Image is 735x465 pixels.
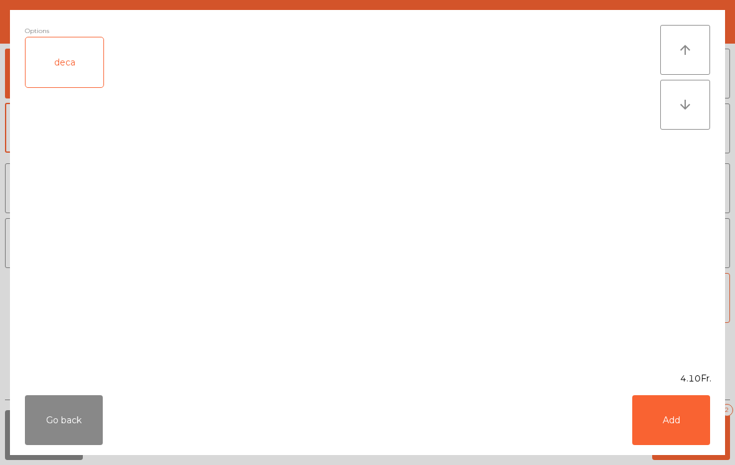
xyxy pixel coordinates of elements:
[10,372,725,385] div: 4.10Fr.
[632,395,710,445] button: Add
[660,25,710,75] button: arrow_upward
[678,97,693,112] i: arrow_downward
[678,42,693,57] i: arrow_upward
[25,25,49,37] span: Options
[660,80,710,130] button: arrow_downward
[26,37,103,87] div: deca
[25,395,103,445] button: Go back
